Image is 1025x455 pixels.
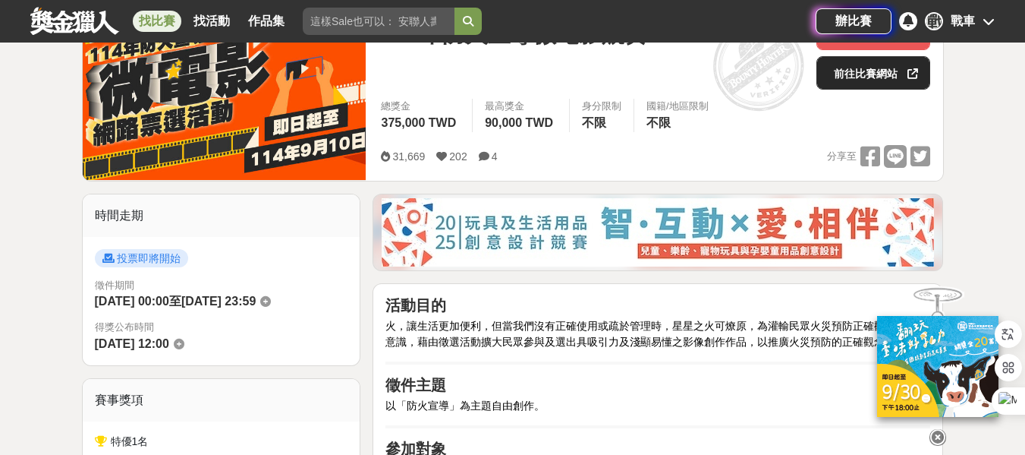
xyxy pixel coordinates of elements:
a: 找活動 [187,11,236,32]
span: [DATE] 00:00 [95,295,169,308]
strong: 徵件主題 [385,377,446,393]
a: 辦比賽 [816,8,891,34]
span: 特優1名 [111,435,149,447]
div: 時間走期 [83,194,360,237]
span: [DATE] 12:00 [95,337,169,350]
strong: 活動目的 [385,297,446,314]
span: 202 [449,150,467,163]
a: 前往比賽網站 [816,56,930,90]
span: 火，讓生活更加便利，但當我們沒有正確使用或疏於管理時，星星之火可燎原，為灌輸民眾火災預防正確觀念與安全意識，藉由徵選活動擴大民眾參與及選出具吸引力及淺顯易懂之影像創作作品，以推廣火災預防的正確觀念。 [385,320,927,348]
span: 4 [492,150,498,163]
span: 徵件期間 [95,280,134,291]
span: 以「防火宣導」為主題自由創作。 [385,400,545,412]
span: 不限 [582,116,606,129]
span: 得獎公布時間 [95,320,348,335]
div: 國籍/地區限制 [646,99,709,114]
span: 31,669 [392,150,425,163]
div: 賽事獎項 [83,379,360,422]
a: 作品集 [242,11,291,32]
span: 375,000 TWD [381,116,456,129]
div: 戰 [925,12,943,30]
input: 這樣Sale也可以： 安聯人壽創意銷售法募集 [303,8,454,35]
div: 戰車 [951,12,975,30]
img: c171a689-fb2c-43c6-a33c-e56b1f4b2190.jpg [877,316,998,417]
img: Cover Image [83,5,366,180]
div: 身分限制 [582,99,621,114]
span: [DATE] 23:59 [181,295,256,308]
img: d4b53da7-80d9-4dd2-ac75-b85943ec9b32.jpg [382,198,934,267]
span: 投票即將開始 [95,249,188,267]
span: 至 [169,295,181,308]
span: 總獎金 [381,99,460,114]
span: 最高獎金 [485,99,557,114]
a: 找比賽 [133,11,181,32]
span: 90,000 TWD [485,116,553,129]
span: 分享至 [827,145,857,168]
span: 不限 [646,116,671,129]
